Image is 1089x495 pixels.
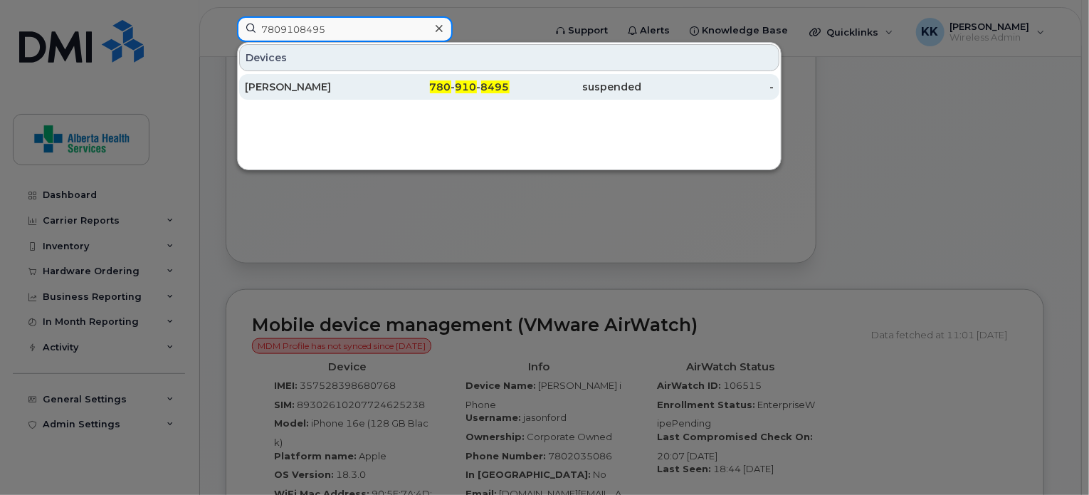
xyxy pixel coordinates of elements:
div: suspended [510,80,642,94]
a: [PERSON_NAME]780-910-8495suspended- [239,74,779,100]
div: - [641,80,774,94]
input: Find something... [237,16,453,42]
span: 8495 [481,80,510,93]
span: 910 [456,80,477,93]
span: 780 [430,80,451,93]
div: [PERSON_NAME] [245,80,377,94]
div: Devices [239,44,779,71]
div: - - [377,80,510,94]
